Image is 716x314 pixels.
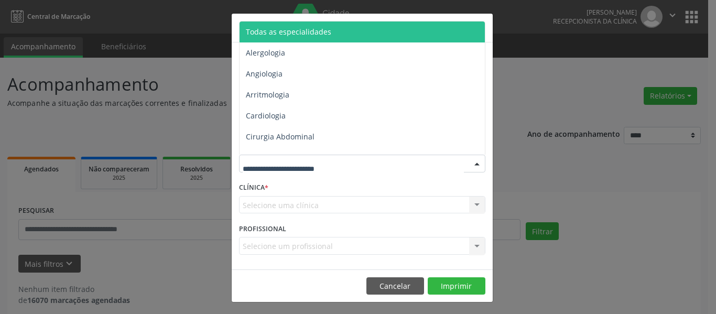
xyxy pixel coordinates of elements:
span: Arritmologia [246,90,289,100]
label: CLÍNICA [239,180,268,196]
button: Cancelar [366,277,424,295]
span: Todas as especialidades [246,27,331,37]
h5: Relatório de agendamentos [239,21,359,35]
span: Cardiologia [246,111,286,121]
span: Alergologia [246,48,285,58]
span: Angiologia [246,69,283,79]
span: Cirurgia Abdominal [246,132,314,142]
button: Close [472,14,493,39]
label: PROFISSIONAL [239,221,286,237]
span: Cirurgia Bariatrica [246,153,310,163]
button: Imprimir [428,277,485,295]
